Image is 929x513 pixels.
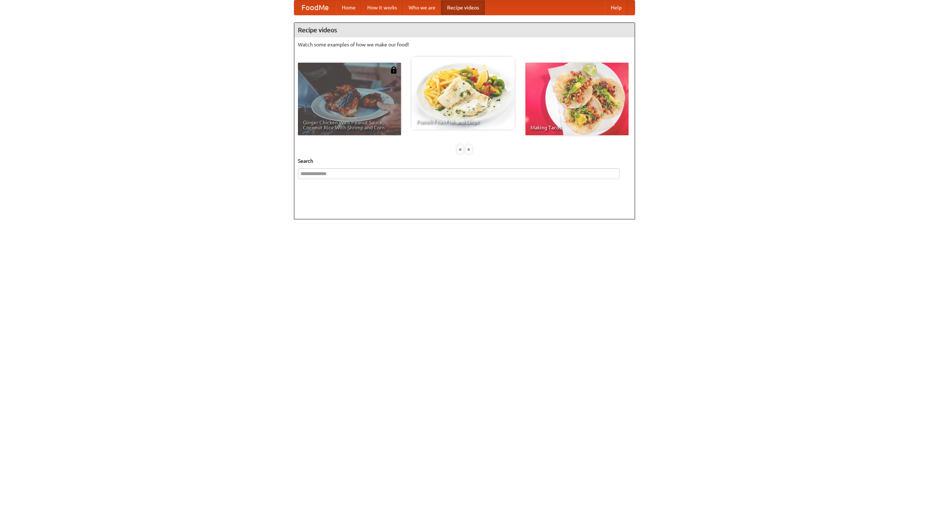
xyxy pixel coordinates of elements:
a: How it works [361,0,403,15]
a: French Fries Fish and Chips [412,57,515,129]
a: FoodMe [294,0,336,15]
h4: Recipe videos [294,23,635,37]
a: Making Tacos [525,63,629,135]
h5: Search [298,157,631,165]
a: Recipe videos [441,0,485,15]
span: Making Tacos [531,125,623,130]
a: Who we are [403,0,441,15]
div: » [466,145,472,154]
p: Watch some examples of how we make our food! [298,41,631,48]
span: French Fries Fish and Chips [417,119,509,124]
div: « [457,145,463,154]
a: Help [605,0,627,15]
img: 483408.png [390,66,397,74]
a: Home [336,0,361,15]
